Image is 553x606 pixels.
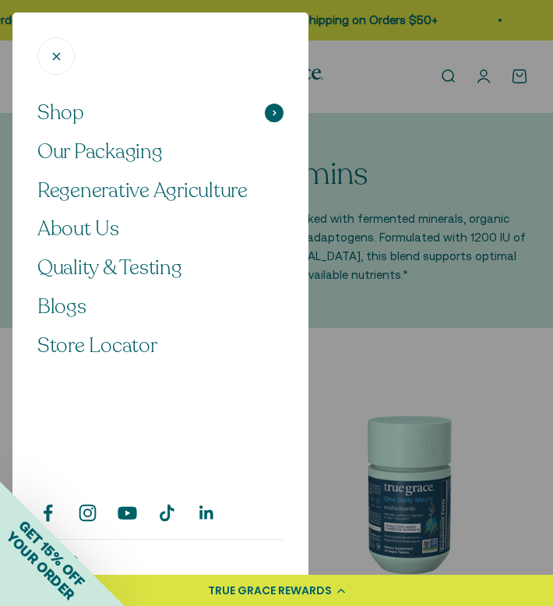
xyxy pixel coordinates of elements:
[208,583,332,599] div: TRUE GRACE REWARDS
[37,37,75,75] button: Close
[37,215,119,242] span: About Us
[37,177,248,204] span: Regenerative Agriculture
[157,502,178,523] a: Follow on TikTok
[37,254,182,281] span: Quality & Testing
[117,502,138,523] a: Follow on YouTube
[37,216,284,242] a: About Us
[37,293,86,320] span: Blogs
[16,517,88,590] span: GET 15% OFF
[37,178,284,204] a: Regenerative Agriculture
[37,333,284,359] a: Store Locator
[196,502,217,523] a: Follow on LinkedIn
[37,294,284,320] a: Blogs
[3,528,78,603] span: YOUR ORDER
[37,100,84,126] span: Shop
[37,255,284,281] a: Quality & Testing
[37,100,284,126] button: Shop
[37,332,157,359] span: Store Locator
[37,139,284,165] a: Our Packaging
[37,138,163,165] span: Our Packaging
